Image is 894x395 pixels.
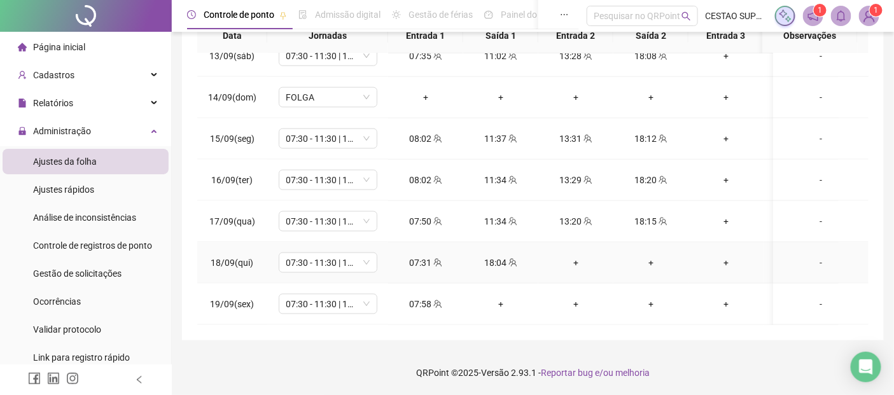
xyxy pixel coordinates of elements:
[699,297,753,311] div: +
[204,10,274,20] span: Controle de ponto
[657,217,667,226] span: team
[851,352,881,382] div: Open Intercom Messenger
[388,18,463,53] th: Entrada 1
[398,256,453,270] div: 07:31
[33,352,130,363] span: Link para registro rápido
[398,132,453,146] div: 08:02
[286,253,370,272] span: 07:30 - 11:30 | 13:30 - 17:00
[33,212,136,223] span: Análise de inconsistências
[18,99,27,107] span: file
[473,214,528,228] div: 11:34
[548,49,603,63] div: 13:28
[699,256,753,270] div: +
[432,258,442,267] span: team
[870,4,883,17] sup: Atualize o seu contato no menu Meus Dados
[624,256,678,270] div: +
[582,134,592,143] span: team
[762,18,858,53] th: Observações
[657,52,667,60] span: team
[818,6,822,15] span: 1
[279,11,287,19] span: pushpin
[548,256,603,270] div: +
[211,299,255,309] span: 19/09(sex)
[473,90,528,104] div: +
[778,9,792,23] img: sparkle-icon.fc2bf0ac1784a2077858766a79e2daf3.svg
[807,10,819,22] span: notification
[33,126,91,136] span: Administração
[286,170,370,190] span: 07:30 - 11:30 | 13:30 - 17:00
[33,70,74,80] span: Cadastros
[681,11,691,21] span: search
[783,214,858,228] div: -
[286,129,370,148] span: 07:30 - 11:30 | 13:30 - 17:00
[398,214,453,228] div: 07:50
[28,372,41,385] span: facebook
[783,49,858,63] div: -
[187,10,196,19] span: clock-circle
[699,132,753,146] div: +
[409,10,473,20] span: Gestão de férias
[699,90,753,104] div: +
[783,173,858,187] div: -
[860,6,879,25] img: 84849
[624,132,678,146] div: 18:12
[699,49,753,63] div: +
[473,49,528,63] div: 11:02
[33,268,122,279] span: Gestão de solicitações
[392,10,401,19] span: sun
[582,217,592,226] span: team
[432,52,442,60] span: team
[209,216,255,226] span: 17/09(qua)
[507,134,517,143] span: team
[398,297,453,311] div: 07:58
[18,43,27,52] span: home
[688,18,764,53] th: Entrada 3
[624,297,678,311] div: +
[298,10,307,19] span: file-done
[197,18,267,53] th: Data
[267,18,388,53] th: Jornadas
[432,300,442,308] span: team
[624,90,678,104] div: +
[210,134,255,144] span: 15/09(seg)
[18,127,27,135] span: lock
[211,258,254,268] span: 18/09(qui)
[473,297,528,311] div: +
[473,256,528,270] div: 18:04
[706,9,767,23] span: CESTAO SUPERMERCADOS
[657,134,667,143] span: team
[548,90,603,104] div: +
[398,90,453,104] div: +
[548,297,603,311] div: +
[507,217,517,226] span: team
[66,372,79,385] span: instagram
[541,368,650,378] span: Reportar bug e/ou melhoria
[473,132,528,146] div: 11:37
[484,10,493,19] span: dashboard
[33,42,85,52] span: Página inicial
[432,134,442,143] span: team
[33,98,73,108] span: Relatórios
[538,18,613,53] th: Entrada 2
[501,10,550,20] span: Painel do DP
[33,156,97,167] span: Ajustes da folha
[463,18,538,53] th: Saída 1
[473,173,528,187] div: 11:34
[582,52,592,60] span: team
[286,212,370,231] span: 07:30 - 11:30 | 13:30 - 17:00
[783,297,858,311] div: -
[286,46,370,66] span: 07:30 - 11:30 | 13:30 - 16:00
[507,52,517,60] span: team
[398,49,453,63] div: 07:35
[624,173,678,187] div: 18:20
[432,217,442,226] span: team
[33,184,94,195] span: Ajustes rápidos
[699,173,753,187] div: +
[507,176,517,184] span: team
[699,214,753,228] div: +
[286,88,370,107] span: FOLGA
[548,173,603,187] div: 13:29
[18,71,27,80] span: user-add
[582,176,592,184] span: team
[172,350,894,395] footer: QRPoint © 2025 - 2.93.1 -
